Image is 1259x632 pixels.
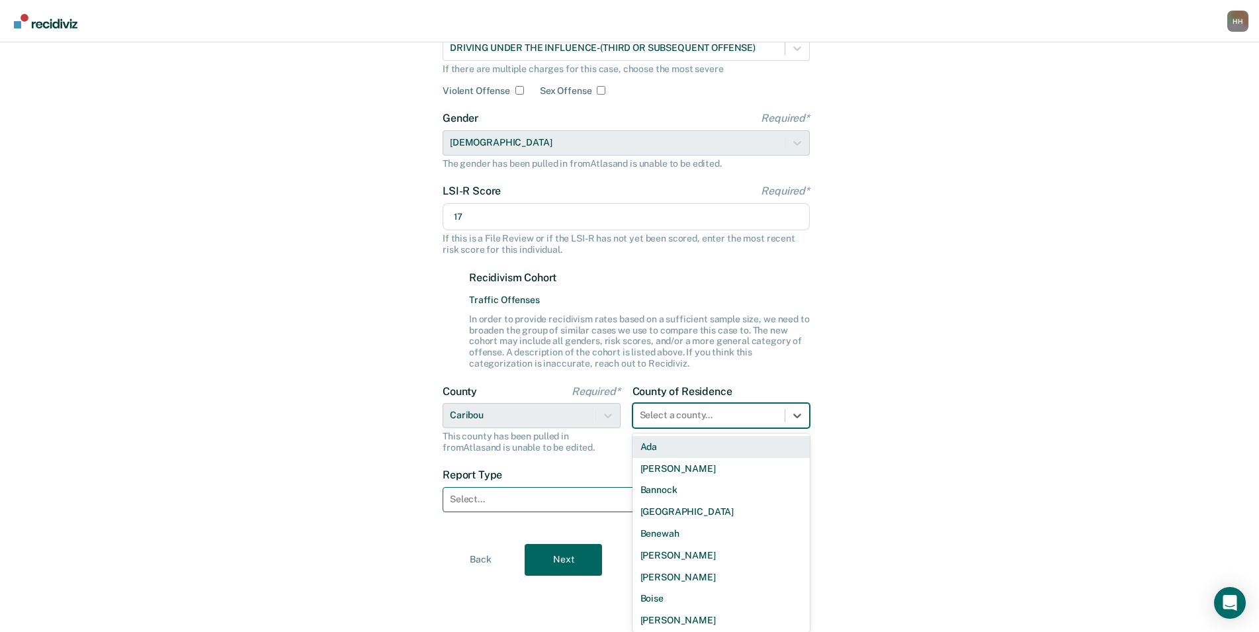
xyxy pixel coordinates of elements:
div: Open Intercom Messenger [1214,587,1246,619]
label: Sex Offense [540,85,591,97]
div: In order to provide recidivism rates based on a sufficient sample size, we need to broaden the gr... [469,314,810,369]
label: County [443,385,621,398]
label: Recidivism Cohort [469,271,810,284]
label: Violent Offense [443,85,510,97]
div: Benewah [632,523,810,545]
button: Profile dropdown button [1227,11,1248,32]
button: Next [525,544,602,576]
span: Required* [761,185,810,197]
span: Traffic Offenses [469,294,810,306]
div: If there are multiple charges for this case, choose the most severe [443,64,810,75]
div: [PERSON_NAME] [632,566,810,588]
label: Gender [443,112,810,124]
label: County of Residence [632,385,810,398]
div: This county has been pulled in from Atlas and is unable to be edited. [443,431,621,453]
div: [GEOGRAPHIC_DATA] [632,501,810,523]
div: [PERSON_NAME] [632,458,810,480]
label: LSI-R Score [443,185,810,197]
div: If this is a File Review or if the LSI-R has not yet been scored, enter the most recent risk scor... [443,233,810,255]
span: Required* [761,112,810,124]
div: Ada [632,436,810,458]
img: Recidiviz [14,14,77,28]
div: Boise [632,588,810,609]
div: H H [1227,11,1248,32]
button: Back [442,544,519,576]
label: Report Type [443,469,810,481]
div: The gender has been pulled in from Atlas and is unable to be edited. [443,158,810,169]
div: Bannock [632,479,810,501]
span: Required* [572,385,621,398]
div: [PERSON_NAME] [632,609,810,631]
div: [PERSON_NAME] [632,545,810,566]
